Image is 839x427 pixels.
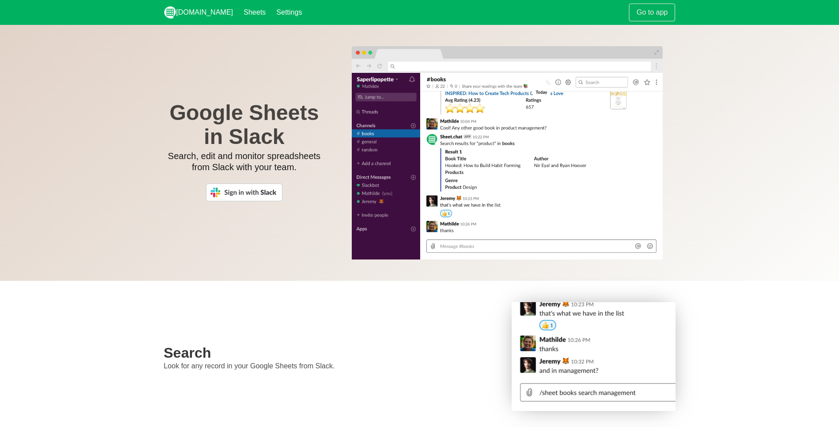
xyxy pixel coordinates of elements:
img: logo_v2_white.png [164,6,176,19]
div: Look for any record in your Google Sheets from Slack. [159,339,507,377]
img: bar.png [352,46,663,73]
h1: Google Sheets in Slack [164,101,325,149]
a: Go to app [629,4,675,21]
strong: Search [164,345,211,361]
p: Search, edit and monitor spreadsheets from Slack with your team. [164,151,325,173]
img: Sign in [206,184,282,201]
img: screen.png [352,73,663,259]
